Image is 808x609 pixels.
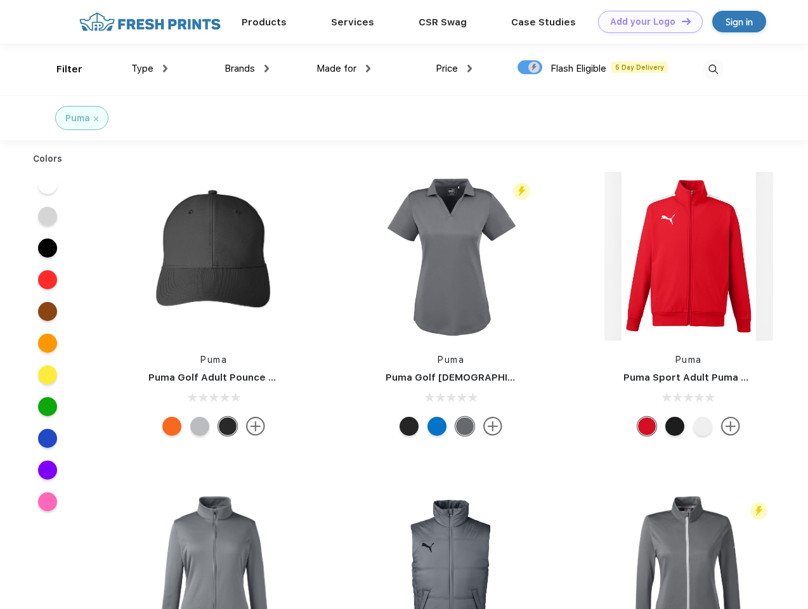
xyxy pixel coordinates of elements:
img: flash_active_toggle.svg [750,502,767,520]
img: more.svg [721,417,740,436]
div: Puma Black [218,417,237,436]
img: more.svg [246,417,265,436]
div: Quarry [190,417,209,436]
span: Type [131,63,153,74]
a: Products [242,16,287,28]
span: Made for [316,63,356,74]
img: func=resize&h=266 [604,172,773,341]
span: Price [436,63,458,74]
img: more.svg [483,417,502,436]
span: 5 Day Delivery [611,62,668,73]
div: Quiet Shade [455,417,474,436]
span: Brands [225,63,255,74]
div: Puma Black [400,417,419,436]
img: fo%20logo%202.webp [75,11,225,33]
img: dropdown.png [366,65,370,72]
div: Puma [65,112,90,125]
div: Puma Black [665,417,684,436]
a: CSR Swag [419,16,467,28]
a: Sign in [712,11,766,32]
img: desktop_search.svg [703,59,724,80]
a: Services [331,16,374,28]
img: filter_cancel.svg [94,117,98,121]
img: func=resize&h=266 [129,172,298,341]
a: Puma [200,355,227,365]
div: High Risk Red [637,417,656,436]
a: Puma [675,355,702,365]
div: Add your Logo [610,16,675,27]
img: func=resize&h=266 [367,172,535,341]
div: Vibrant Orange [162,417,181,436]
div: Sign in [726,15,753,29]
a: Puma Golf Adult Pounce Adjustable Cap [148,372,342,383]
img: DT [682,18,691,25]
img: flash_active_toggle.svg [513,183,530,200]
div: Colors [23,152,72,166]
img: dropdown.png [264,65,269,72]
a: Puma [438,355,464,365]
img: dropdown.png [467,65,472,72]
div: Lapis Blue [427,417,446,436]
div: Filter [56,62,82,77]
span: Flash Eligible [551,63,606,74]
div: White and Quiet Shade [693,417,712,436]
a: Puma Golf [DEMOGRAPHIC_DATA]' Icon Golf Polo [386,372,621,383]
img: dropdown.png [163,65,167,72]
